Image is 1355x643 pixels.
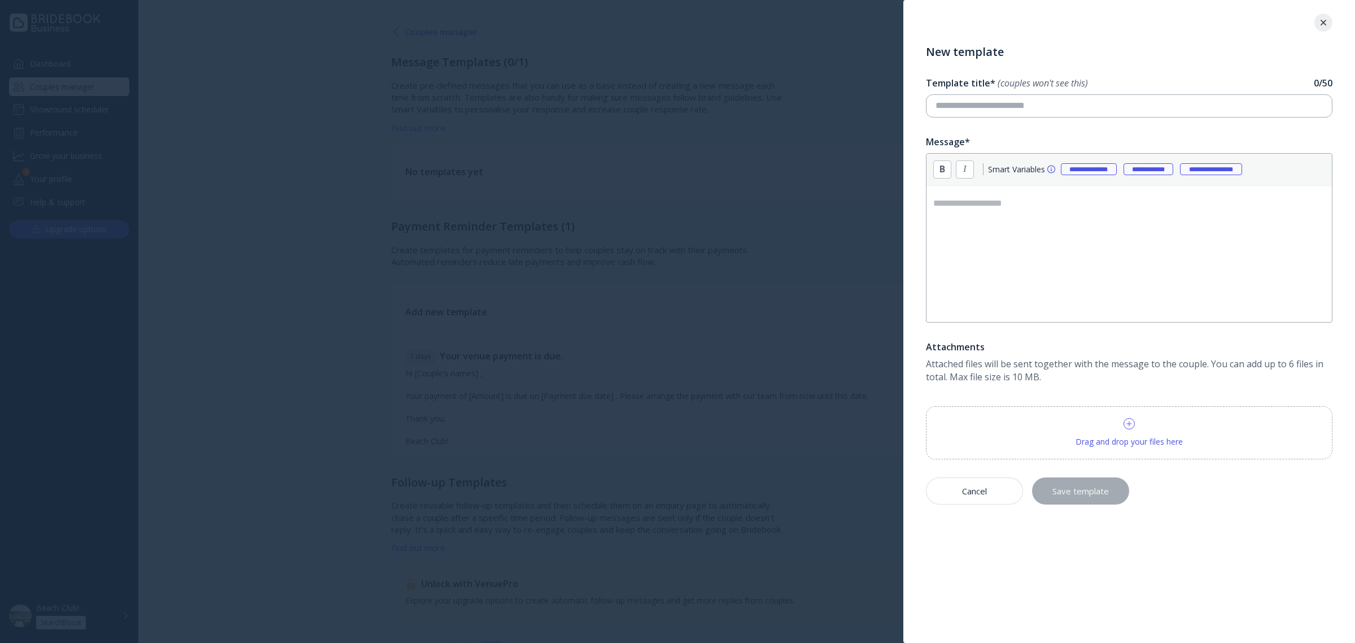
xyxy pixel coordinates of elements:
button: Save template [1032,477,1129,505]
div: Template title * [926,77,1332,90]
button: Cancel [926,477,1023,505]
button: B [933,160,951,179]
div: Attachments [926,341,1332,354]
h5: New template [926,45,1332,59]
button: I [956,160,974,179]
strong: B [939,163,945,176]
div: Cancel [962,486,987,496]
em: I [963,163,966,176]
div: Attached files will be sent together with the message to the couple. You can add up to 6 files in... [926,358,1332,384]
em: ( couples won't see this ) [998,77,1088,90]
div: Smart Variables [988,164,1055,175]
div: Save template [1052,486,1109,496]
p: Drag and drop your files here [1076,436,1183,448]
span: 0 / 50 [1088,77,1332,90]
div: Message * [926,136,1332,149]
